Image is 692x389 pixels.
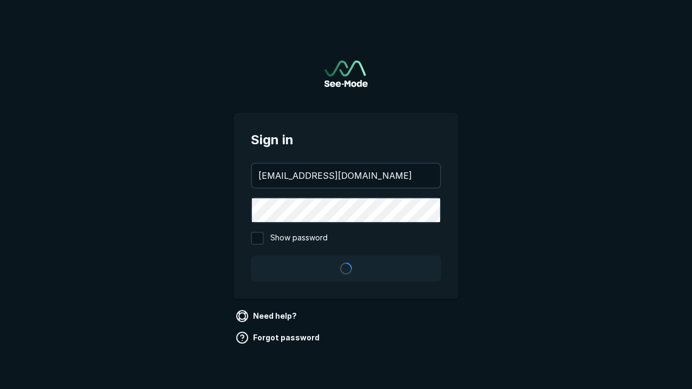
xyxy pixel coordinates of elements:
a: Forgot password [234,329,324,346]
a: Need help? [234,307,301,325]
a: Go to sign in [324,61,368,87]
span: Show password [270,232,328,245]
span: Sign in [251,130,441,150]
img: See-Mode Logo [324,61,368,87]
input: your@email.com [252,164,440,187]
